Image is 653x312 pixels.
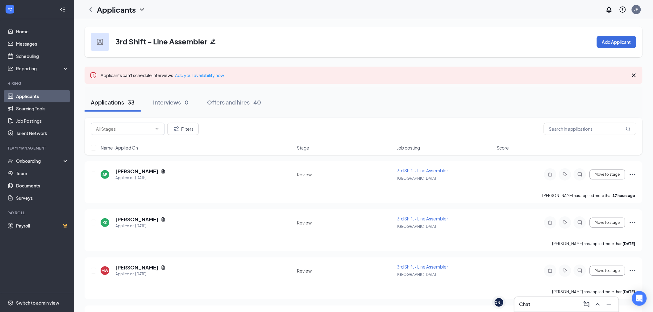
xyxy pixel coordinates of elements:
[604,299,614,309] button: Minimize
[561,268,569,273] svg: Tag
[16,115,69,127] a: Job Postings
[87,6,94,13] svg: ChevronLeft
[561,220,569,225] svg: Tag
[297,145,309,151] span: Stage
[397,176,436,181] span: [GEOGRAPHIC_DATA]
[397,272,436,277] span: [GEOGRAPHIC_DATA]
[115,175,166,181] div: Applied on [DATE]
[16,25,69,38] a: Home
[60,6,66,13] svg: Collapse
[576,268,584,273] svg: ChatInactive
[497,145,509,151] span: Score
[605,301,613,308] svg: Minimize
[576,172,584,177] svg: ChatInactive
[7,6,13,12] svg: WorkstreamLogo
[207,98,261,106] div: Offers and hires · 40
[138,6,146,13] svg: ChevronDown
[397,168,448,173] span: 3rd Shift - Line Assembler
[102,172,107,177] div: AP
[16,102,69,115] a: Sourcing Tools
[547,220,554,225] svg: Note
[552,289,636,294] p: [PERSON_NAME] has applied more than .
[115,223,166,229] div: Applied on [DATE]
[161,169,166,174] svg: Document
[582,299,592,309] button: ComposeMessage
[102,268,108,273] div: MW
[594,301,601,308] svg: ChevronUp
[297,220,393,226] div: Review
[7,158,14,164] svg: UserCheck
[7,300,14,306] svg: Settings
[16,127,69,139] a: Talent Network
[101,72,224,78] span: Applicants can't schedule interviews.
[16,179,69,192] a: Documents
[96,125,152,132] input: All Stages
[16,300,59,306] div: Switch to admin view
[623,241,635,246] b: [DATE]
[297,171,393,178] div: Review
[210,38,216,44] svg: Pencil
[397,216,448,221] span: 3rd Shift - Line Assembler
[16,90,69,102] a: Applicants
[153,98,189,106] div: Interviews · 0
[397,145,420,151] span: Job posting
[7,81,68,86] div: Hiring
[91,98,135,106] div: Applications · 33
[7,146,68,151] div: Team Management
[613,193,635,198] b: 17 hours ago
[115,271,166,277] div: Applied on [DATE]
[102,220,107,225] div: KS
[16,50,69,62] a: Scheduling
[115,264,158,271] h5: [PERSON_NAME]
[175,72,224,78] a: Add your availability now
[97,4,136,15] h1: Applicants
[115,216,158,223] h5: [PERSON_NAME]
[626,126,631,131] svg: MagnifyingGlass
[629,219,636,226] svg: Ellipses
[89,72,97,79] svg: Error
[590,266,625,276] button: Move to stage
[97,39,103,45] img: user icon
[619,6,626,13] svg: QuestionInfo
[16,38,69,50] a: Messages
[593,299,603,309] button: ChevronUp
[605,6,613,13] svg: Notifications
[16,65,69,72] div: Reporting
[16,192,69,204] a: Surveys
[101,145,138,151] span: Name · Applied On
[115,36,207,47] h3: 3rd Shift - Line Assembler
[519,301,530,308] h3: Chat
[543,193,636,198] p: [PERSON_NAME] has applied more than .
[16,158,64,164] div: Onboarding
[161,265,166,270] svg: Document
[590,218,625,228] button: Move to stage
[7,210,68,216] div: Payroll
[576,220,584,225] svg: ChatInactive
[167,123,199,135] button: Filter Filters
[161,217,166,222] svg: Document
[634,7,638,12] div: JF
[7,65,14,72] svg: Analysis
[629,267,636,274] svg: Ellipses
[16,167,69,179] a: Team
[590,170,625,179] button: Move to stage
[629,171,636,178] svg: Ellipses
[16,220,69,232] a: PayrollCrown
[583,301,590,308] svg: ComposeMessage
[632,291,647,306] div: Open Intercom Messenger
[115,168,158,175] h5: [PERSON_NAME]
[397,224,436,229] span: [GEOGRAPHIC_DATA]
[155,126,160,131] svg: ChevronDown
[597,36,636,48] button: Add Applicant
[547,268,554,273] svg: Note
[397,264,448,269] span: 3rd Shift - Line Assembler
[561,172,569,177] svg: Tag
[483,300,515,305] div: [PERSON_NAME]
[623,289,635,294] b: [DATE]
[297,268,393,274] div: Review
[544,123,636,135] input: Search in applications
[552,241,636,246] p: [PERSON_NAME] has applied more than .
[173,125,180,133] svg: Filter
[547,172,554,177] svg: Note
